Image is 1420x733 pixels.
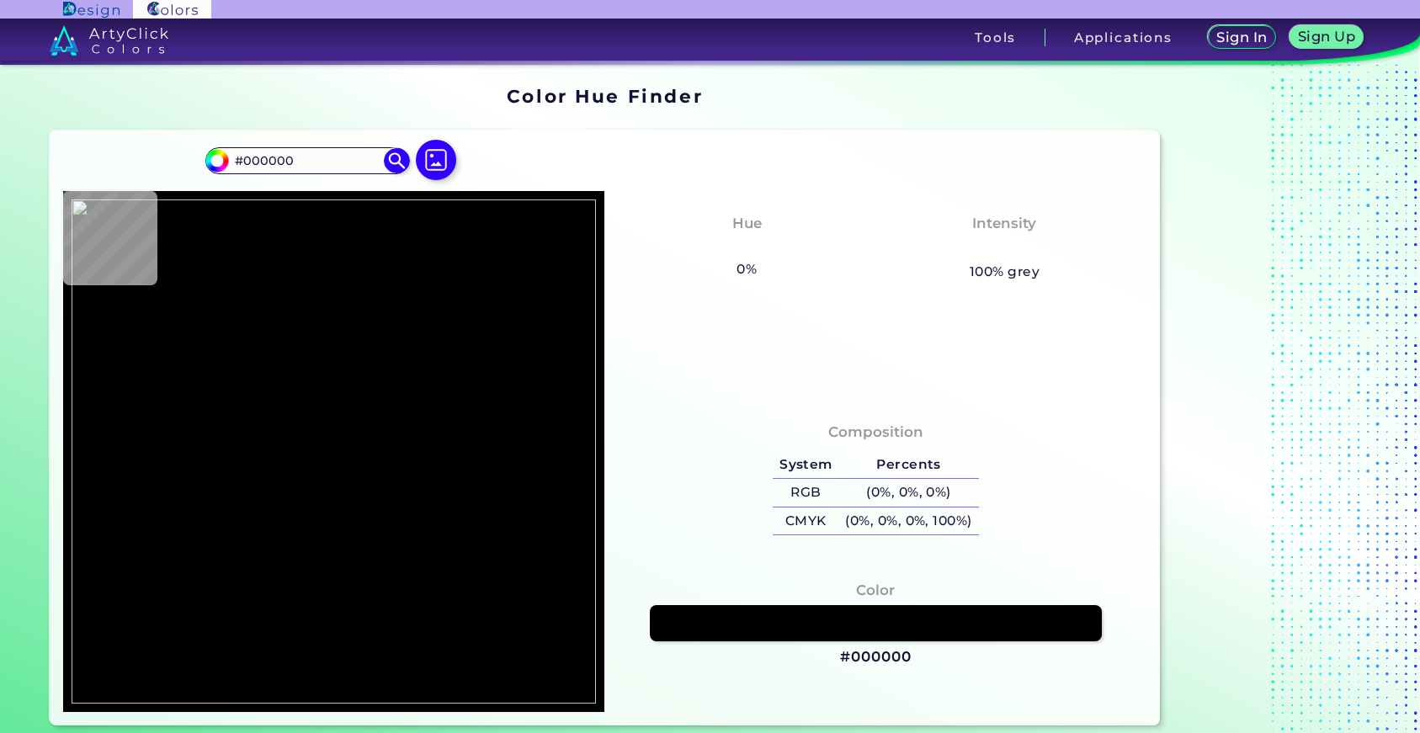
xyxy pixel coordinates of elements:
h5: Sign Up [1300,30,1353,43]
h4: Intensity [972,211,1036,236]
input: type color.. [229,150,386,173]
h3: None [719,238,775,258]
h5: Percents [839,450,979,478]
h4: Composition [828,420,923,444]
img: logo_artyclick_colors_white.svg [50,25,168,56]
h3: Applications [1074,31,1173,44]
h5: CMYK [773,507,838,535]
h4: Hue [732,211,762,236]
h1: Color Hue Finder [507,83,703,109]
h5: (0%, 0%, 0%) [839,479,979,507]
img: icon picture [416,140,456,180]
h5: 100% grey [970,261,1040,283]
h3: None [976,238,1033,258]
img: ArtyClick Design logo [63,2,120,18]
h5: 0% [731,258,763,280]
h5: RGB [773,479,838,507]
img: b4097d35-58a8-43d6-b247-d86ddf32b57c [72,199,597,704]
img: icon search [384,148,409,173]
a: Sign Up [1294,27,1360,48]
a: Sign In [1211,27,1274,48]
h3: #000000 [840,647,911,667]
h5: Sign In [1219,31,1264,44]
h4: Color [856,578,895,603]
h5: System [773,450,838,478]
h3: Tools [975,31,1016,44]
h5: (0%, 0%, 0%, 100%) [839,507,979,535]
